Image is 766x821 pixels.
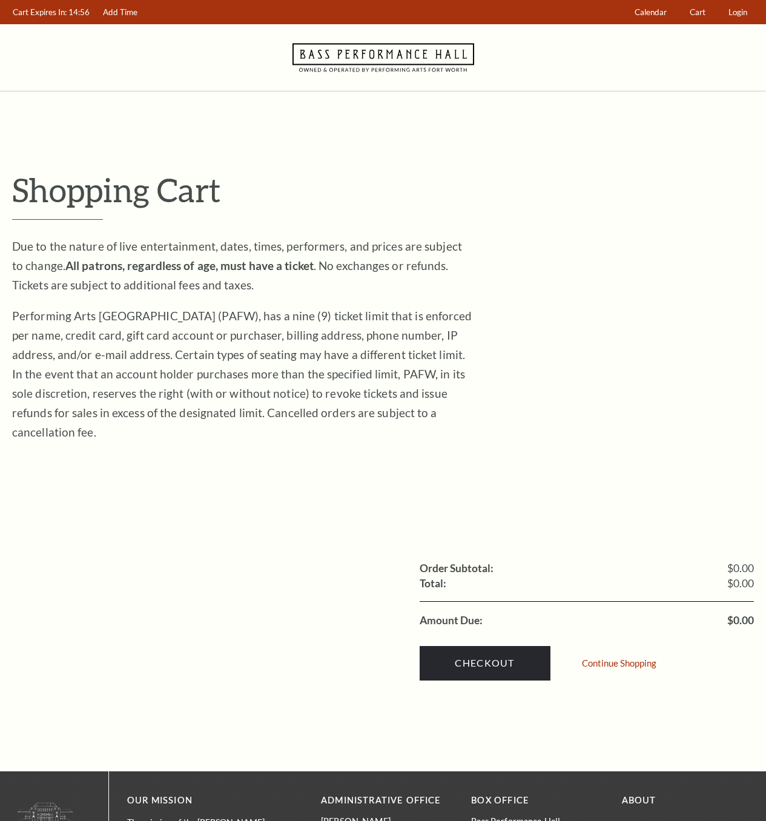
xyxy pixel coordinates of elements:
a: About [622,795,656,805]
p: Shopping Cart [12,170,754,209]
a: Calendar [629,1,673,24]
strong: All patrons, regardless of age, must have a ticket [65,259,314,272]
label: Order Subtotal: [420,563,494,574]
span: 14:56 [68,7,90,17]
p: Administrative Office [321,793,453,808]
span: Login [728,7,747,17]
a: Cart [684,1,712,24]
p: BOX OFFICE [471,793,603,808]
span: Cart Expires In: [13,7,67,17]
a: Continue Shopping [582,659,656,668]
span: $0.00 [727,578,754,589]
a: Login [723,1,753,24]
span: Due to the nature of live entertainment, dates, times, performers, and prices are subject to chan... [12,239,462,292]
a: Add Time [97,1,144,24]
span: $0.00 [727,615,754,626]
p: Performing Arts [GEOGRAPHIC_DATA] (PAFW), has a nine (9) ticket limit that is enforced per name, ... [12,306,472,442]
label: Amount Due: [420,615,483,626]
span: $0.00 [727,563,754,574]
a: Checkout [420,646,550,680]
span: Cart [690,7,705,17]
p: OUR MISSION [127,793,279,808]
span: Calendar [635,7,667,17]
label: Total: [420,578,446,589]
